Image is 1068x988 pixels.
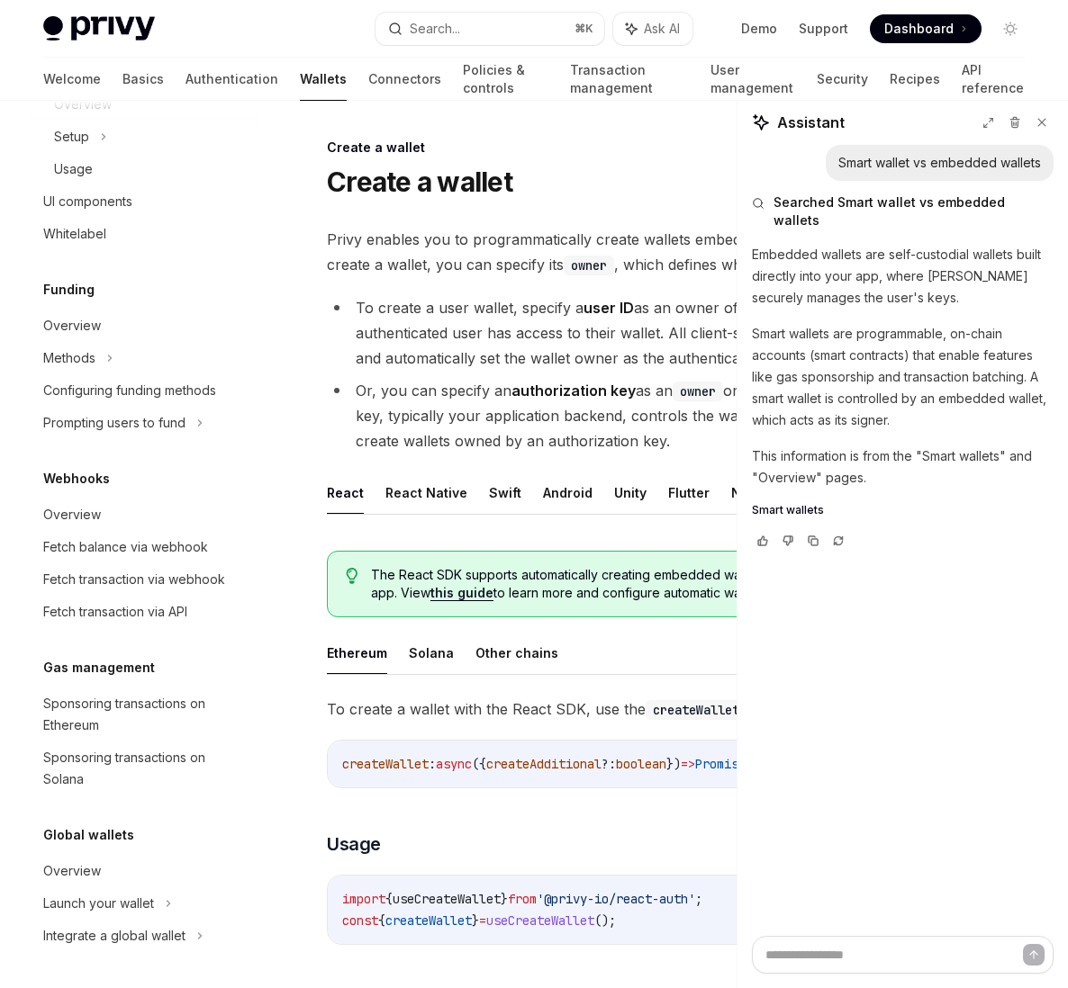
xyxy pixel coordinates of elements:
[327,472,364,514] button: React
[710,58,795,101] a: User management
[1023,944,1045,966] button: Send message
[29,153,259,185] a: Usage
[29,185,259,218] a: UI components
[486,756,602,772] span: createAdditional
[429,756,436,772] span: :
[486,912,594,929] span: useCreateWallet
[752,503,1054,517] a: Smart wallets
[695,756,746,772] span: Promise
[122,58,164,101] a: Basics
[501,891,508,907] span: }
[741,20,777,38] a: Demo
[410,18,460,40] div: Search...
[385,912,472,929] span: createWallet
[29,563,259,596] a: Fetch transaction via webhook
[368,58,441,101] a: Connectors
[584,299,634,317] strong: user ID
[43,412,186,434] div: Prompting users to fund
[327,378,1036,454] li: Or, you can specify an as an on a wallet. The holder of the authorization key, typically your app...
[327,295,1036,371] li: To create a user wallet, specify a as an owner of the wallet. This ensures only the authenticated...
[327,831,381,857] span: Usage
[489,472,521,514] button: Swift
[475,632,558,674] button: Other chains
[327,696,1036,722] span: To create a wallet with the React SDK, use the method from the hook:
[508,891,537,907] span: from
[43,601,187,623] div: Fetch transaction via API
[838,154,1041,172] div: Smart wallet vs embedded wallets
[43,223,106,245] div: Whitelabel
[43,893,154,914] div: Launch your wallet
[327,632,387,674] button: Ethereum
[29,596,259,628] a: Fetch transaction via API
[646,700,747,720] code: createWallet
[29,855,259,887] a: Overview
[575,22,593,36] span: ⌘ K
[43,693,249,736] div: Sponsoring transactions on Ethereum
[385,891,393,907] span: {
[327,227,1036,277] span: Privy enables you to programmatically create wallets embedded within your application. When you c...
[29,218,259,250] a: Whitelabel
[695,891,702,907] span: ;
[774,193,1054,229] span: Searched Smart wallet vs embedded wallets
[327,139,1036,157] div: Create a wallet
[752,323,1054,431] p: Smart wallets are programmable, on-chain accounts (smart contracts) that enable features like gas...
[644,20,680,38] span: Ask AI
[666,756,681,772] span: })
[537,891,695,907] span: '@privy-io/react-auth'
[884,20,954,38] span: Dashboard
[668,472,710,514] button: Flutter
[393,891,501,907] span: useCreateWallet
[472,912,479,929] span: }
[890,58,940,101] a: Recipes
[594,912,616,929] span: ();
[472,756,486,772] span: ({
[43,315,101,337] div: Overview
[463,58,548,101] a: Policies & controls
[564,256,614,275] code: owner
[43,347,95,369] div: Methods
[43,925,186,947] div: Integrate a global wallet
[43,380,216,401] div: Configuring funding methods
[342,756,429,772] span: createWallet
[870,14,982,43] a: Dashboard
[543,472,593,514] button: Android
[43,504,101,525] div: Overview
[570,58,689,101] a: Transaction management
[996,14,1025,43] button: Toggle dark mode
[613,13,692,45] button: Ask AI
[479,912,486,929] span: =
[436,756,472,772] span: async
[752,503,824,517] span: Smart wallets
[43,191,132,212] div: UI components
[43,468,110,490] h5: Webhooks
[962,58,1025,101] a: API reference
[43,657,155,678] h5: Gas management
[186,58,278,101] a: Authentication
[29,498,259,531] a: Overview
[342,891,385,907] span: import
[29,741,259,795] a: Sponsoring transactions on Solana
[385,472,467,514] button: React Native
[673,382,723,401] code: owner
[777,112,845,133] span: Assistant
[29,310,259,342] a: Overview
[43,536,208,558] div: Fetch balance via webhook
[29,531,259,563] a: Fetch balance via webhook
[409,632,454,674] button: Solana
[29,687,259,741] a: Sponsoring transactions on Ethereum
[614,472,647,514] button: Unity
[43,279,95,301] h5: Funding
[43,747,249,790] div: Sponsoring transactions on Solana
[29,374,259,407] a: Configuring funding methods
[602,756,616,772] span: ?:
[43,16,155,41] img: light logo
[43,58,101,101] a: Welcome
[731,472,783,514] button: NodeJS
[54,126,89,148] div: Setup
[616,756,666,772] span: boolean
[300,58,347,101] a: Wallets
[681,756,695,772] span: =>
[54,158,93,180] div: Usage
[752,445,1054,489] p: This information is from the "Smart wallets" and "Overview" pages.
[817,58,868,101] a: Security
